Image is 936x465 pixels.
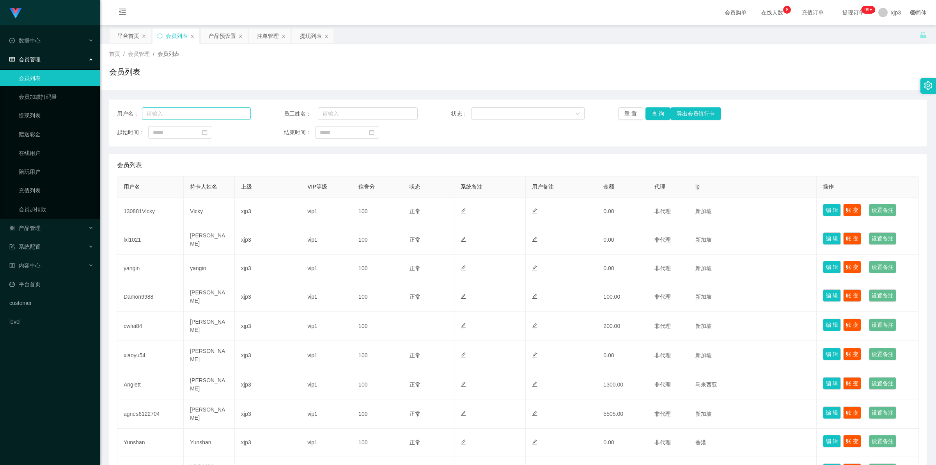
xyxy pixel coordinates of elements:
[597,312,648,341] td: 200.00
[783,6,791,14] sup: 8
[301,255,352,282] td: vip1
[158,51,179,57] span: 会员列表
[117,225,184,255] td: lxl1021
[843,232,861,245] button: 账 变
[757,10,787,15] span: 在线人数
[184,370,235,399] td: [PERSON_NAME]
[9,244,41,250] span: 系统配置
[689,429,817,456] td: 香港
[869,406,896,419] button: 设置备注
[117,29,139,43] div: 平台首页
[19,108,94,123] a: 提现列表
[843,261,861,273] button: 账 变
[117,160,142,170] span: 会员列表
[532,208,537,214] i: 图标: edit
[689,255,817,282] td: 新加坡
[19,145,94,161] a: 在线用户
[597,282,648,312] td: 100.00
[409,352,420,358] span: 正常
[532,184,554,190] span: 用户备注
[117,370,184,399] td: Angiett
[597,341,648,370] td: 0.00
[301,312,352,341] td: vip1
[409,237,420,243] span: 正常
[117,128,148,137] span: 起始时间：
[597,198,648,225] td: 0.00
[654,323,671,329] span: 非代理
[9,244,15,249] i: 图标: form
[838,10,868,15] span: 提现订单
[823,348,841,360] button: 编 辑
[869,261,896,273] button: 设置备注
[861,6,875,14] sup: 241
[461,381,466,387] i: 图标: edit
[9,8,22,19] img: logo.9652507e.png
[869,204,896,216] button: 设置备注
[9,56,41,62] span: 会员管理
[843,319,861,331] button: 账 变
[235,282,301,312] td: xjp3
[300,29,322,43] div: 提现列表
[117,110,142,118] span: 用户名：
[117,255,184,282] td: yangin
[235,255,301,282] td: xjp3
[597,429,648,456] td: 0.00
[369,130,374,135] i: 图标: calendar
[301,282,352,312] td: vip1
[9,263,15,268] i: 图标: profile
[109,51,120,57] span: 首页
[532,323,537,328] i: 图标: edit
[301,429,352,456] td: vip1
[301,225,352,255] td: vip1
[823,435,841,447] button: 编 辑
[235,370,301,399] td: xjp3
[869,435,896,447] button: 设置备注
[689,399,817,429] td: 新加坡
[257,29,279,43] div: 注单管理
[235,225,301,255] td: xjp3
[532,352,537,358] i: 图标: edit
[19,126,94,142] a: 赠送彩金
[654,411,671,417] span: 非代理
[19,89,94,105] a: 会员加减打码量
[409,439,420,445] span: 正常
[654,184,665,190] span: 代理
[532,439,537,445] i: 图标: edit
[689,225,817,255] td: 新加坡
[654,265,671,271] span: 非代理
[823,261,841,273] button: 编 辑
[117,282,184,312] td: Damon9988
[597,399,648,429] td: 5505.00
[184,341,235,370] td: [PERSON_NAME]
[9,314,94,330] a: level
[109,0,136,25] i: 图标: menu-fold
[284,110,318,118] span: 员工姓名：
[19,70,94,86] a: 会员列表
[461,265,466,271] i: 图标: edit
[618,107,643,120] button: 重 置
[532,294,537,299] i: 图标: edit
[352,399,403,429] td: 100
[823,319,841,331] button: 编 辑
[409,411,420,417] span: 正常
[597,255,648,282] td: 0.00
[157,33,163,39] i: 图标: sync
[318,107,417,120] input: 请输入
[301,370,352,399] td: vip1
[409,265,420,271] span: 正常
[461,352,466,358] i: 图标: edit
[597,225,648,255] td: 0.00
[301,341,352,370] td: vip1
[461,411,466,416] i: 图标: edit
[9,57,15,62] i: 图标: table
[184,255,235,282] td: yangin
[823,377,841,390] button: 编 辑
[689,198,817,225] td: 新加坡
[235,198,301,225] td: xjp3
[409,381,420,388] span: 正常
[184,399,235,429] td: [PERSON_NAME]
[9,225,41,231] span: 产品管理
[843,377,861,390] button: 账 变
[117,312,184,341] td: cwfei84
[532,411,537,416] i: 图标: edit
